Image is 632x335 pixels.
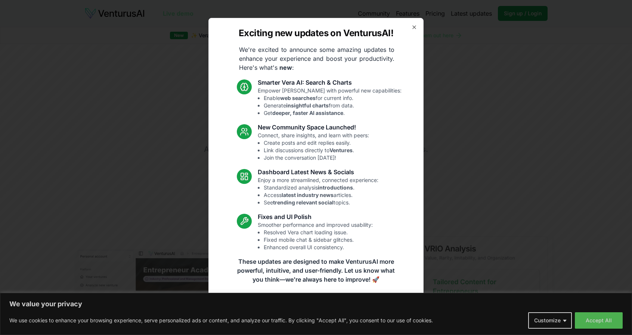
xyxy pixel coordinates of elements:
h2: Exciting new updates on VenturusAI! [239,27,393,39]
p: We're excited to announce some amazing updates to enhance your experience and boost your producti... [233,45,400,72]
p: These updates are designed to make VenturusAI more powerful, intuitive, and user-friendly. Let us... [232,257,400,284]
p: Connect, share insights, and learn with peers: [258,132,369,162]
h3: Fixes and UI Polish [258,212,373,221]
h3: Dashboard Latest News & Socials [258,167,378,176]
li: Create posts and edit replies easily. [264,139,369,147]
p: Smoother performance and improved usability: [258,221,373,251]
strong: insightful charts [286,102,329,109]
strong: latest industry news [282,192,334,198]
li: Fixed mobile chat & sidebar glitches. [264,236,373,244]
li: Resolved Vera chart loading issue. [264,229,373,236]
li: Link discussions directly to . [264,147,369,154]
a: Read the full announcement on our blog! [260,293,372,308]
strong: web searches [280,95,316,101]
li: Generate from data. [264,102,402,109]
p: Empower [PERSON_NAME] with powerful new capabilities: [258,87,402,117]
strong: new [279,64,292,71]
li: See topics. [264,199,378,206]
li: Get . [264,109,402,117]
h3: New Community Space Launched! [258,123,369,132]
strong: introductions [318,184,353,191]
li: Access articles. [264,191,378,199]
li: Join the conversation [DATE]! [264,154,369,162]
li: Standardized analysis . [264,184,378,191]
strong: deeper, faster AI assistance [272,110,343,116]
li: Enhanced overall UI consistency. [264,244,373,251]
strong: trending relevant social [273,199,334,206]
strong: Ventures [329,147,353,153]
li: Enable for current info. [264,94,402,102]
p: Enjoy a more streamlined, connected experience: [258,176,378,206]
h3: Smarter Vera AI: Search & Charts [258,78,402,87]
